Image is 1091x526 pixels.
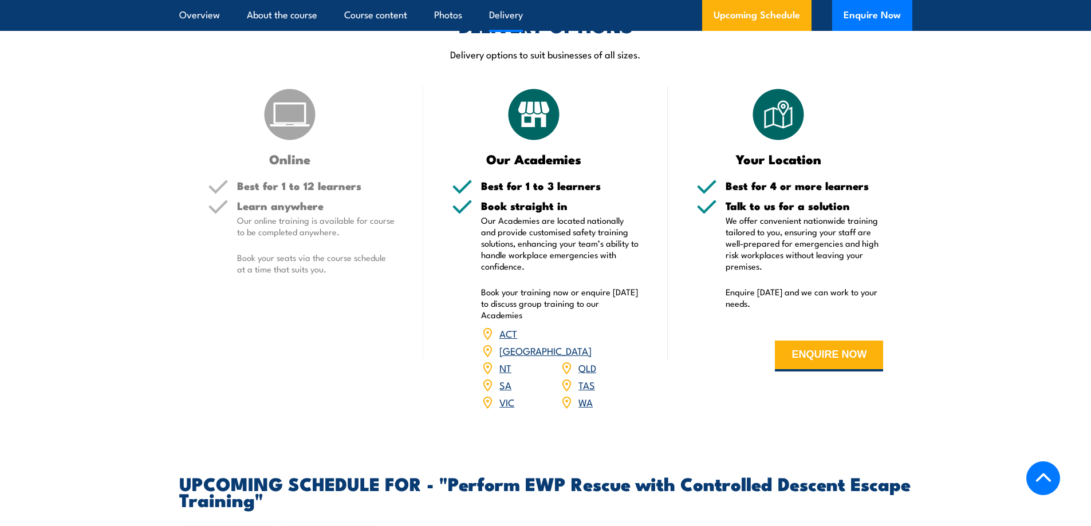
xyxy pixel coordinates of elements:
h5: Best for 1 to 3 learners [481,180,639,191]
p: Our Academies are located nationally and provide customised safety training solutions, enhancing ... [481,215,639,272]
h3: Online [208,152,372,165]
p: Book your training now or enquire [DATE] to discuss group training to our Academies [481,286,639,321]
p: We offer convenient nationwide training tailored to you, ensuring your staff are well-prepared fo... [726,215,884,272]
a: WA [578,395,593,409]
a: QLD [578,361,596,374]
p: Our online training is available for course to be completed anywhere. [237,215,395,238]
p: Book your seats via the course schedule at a time that suits you. [237,252,395,275]
h3: Our Academies [452,152,616,165]
a: TAS [578,378,595,391]
h5: Learn anywhere [237,200,395,211]
h3: Your Location [696,152,861,165]
h5: Book straight in [481,200,639,211]
h5: Talk to us for a solution [726,200,884,211]
h5: Best for 1 to 12 learners [237,180,395,191]
p: Enquire [DATE] and we can work to your needs. [726,286,884,309]
h2: UPCOMING SCHEDULE FOR - "Perform EWP Rescue with Controlled Descent Escape Training" [179,475,912,507]
a: ACT [499,326,517,340]
h5: Best for 4 or more learners [726,180,884,191]
button: ENQUIRE NOW [775,341,883,371]
a: [GEOGRAPHIC_DATA] [499,343,592,357]
a: VIC [499,395,514,409]
p: Delivery options to suit businesses of all sizes. [179,48,912,61]
a: NT [499,361,511,374]
h2: DELIVERY OPTIONS [459,17,633,33]
a: SA [499,378,511,391]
